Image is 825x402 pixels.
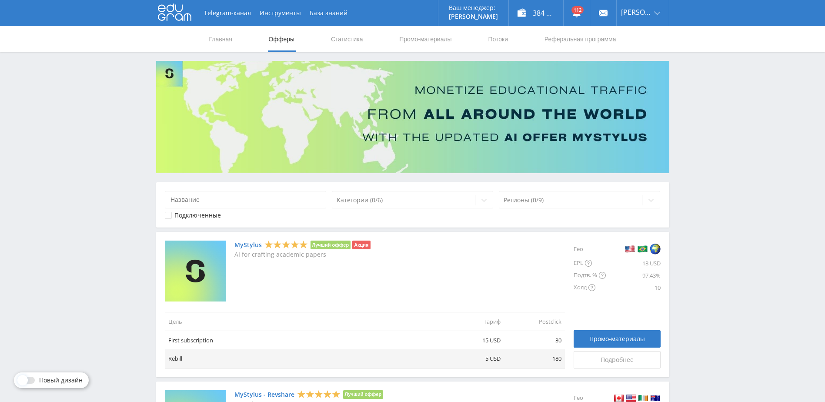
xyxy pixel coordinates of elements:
[330,26,364,52] a: Статистика
[234,391,294,398] a: MyStylus - Revshare
[39,377,83,384] span: Новый дизайн
[443,312,504,331] td: Тариф
[574,330,661,348] a: Промо-материалы
[574,257,606,269] div: EPL
[264,240,308,249] div: 5 Stars
[311,241,351,249] li: Лучший оффер
[589,335,645,342] span: Промо-материалы
[268,26,296,52] a: Офферы
[504,312,565,331] td: Postclick
[574,241,606,257] div: Гео
[297,389,341,399] div: 5 Stars
[443,331,504,350] td: 15 USD
[165,241,226,301] img: MyStylus
[234,251,371,258] p: AI for crafting academic papers
[606,269,661,281] div: 97.43%
[621,9,651,16] span: [PERSON_NAME]
[601,356,634,363] span: Подробнее
[234,241,262,248] a: MyStylus
[165,331,443,350] td: First subscription
[606,257,661,269] div: 13 USD
[174,212,221,219] div: Подключенные
[443,349,504,368] td: 5 USD
[544,26,617,52] a: Реферальная программа
[165,349,443,368] td: Rebill
[165,312,443,331] td: Цель
[504,349,565,368] td: 180
[504,331,565,350] td: 30
[398,26,452,52] a: Промо-материалы
[574,269,606,281] div: Подтв. %
[208,26,233,52] a: Главная
[574,281,606,294] div: Холд
[352,241,370,249] li: Акция
[487,26,509,52] a: Потоки
[156,61,669,173] img: Banner
[606,281,661,294] div: 10
[343,390,384,399] li: Лучший оффер
[449,4,498,11] p: Ваш менеджер:
[165,191,327,208] input: Название
[574,351,661,368] a: Подробнее
[449,13,498,20] p: [PERSON_NAME]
